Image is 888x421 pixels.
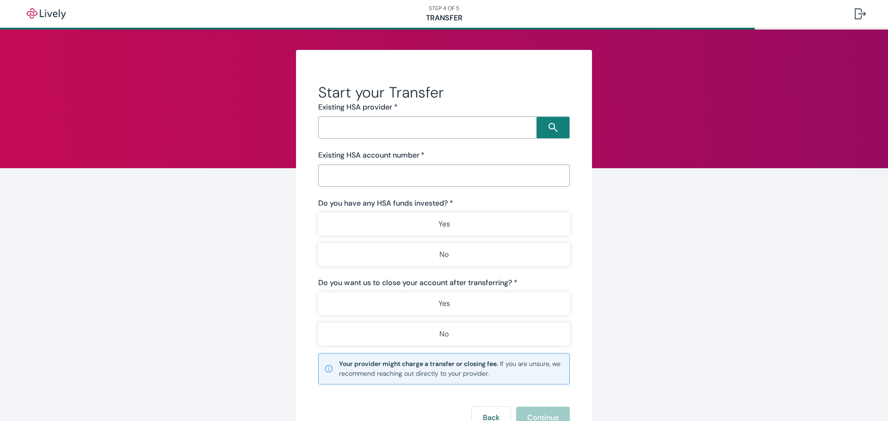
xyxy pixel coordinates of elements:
p: No [439,249,449,260]
p: Yes [438,219,450,230]
button: Yes [318,292,570,315]
p: Yes [438,298,450,309]
button: Search icon [536,116,570,139]
img: Lively [20,8,72,19]
p: No [439,329,449,340]
button: Log out [847,3,873,25]
label: Do you want us to close your account after transferring? * [318,277,518,288]
button: No [318,243,570,266]
label: Existing HSA provider * [318,102,398,113]
label: Do you have any HSA funds invested? * [318,198,453,209]
input: Search input [321,121,536,134]
h2: Start your Transfer [318,83,570,102]
svg: Search icon [549,123,558,132]
button: Yes [318,213,570,236]
small: If you are unsure, we recommend reaching out directly to your provider. [339,359,564,378]
strong: Your provider might charge a transfer or closing fee. [339,360,498,368]
label: Existing HSA account number [318,150,425,161]
button: No [318,323,570,346]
